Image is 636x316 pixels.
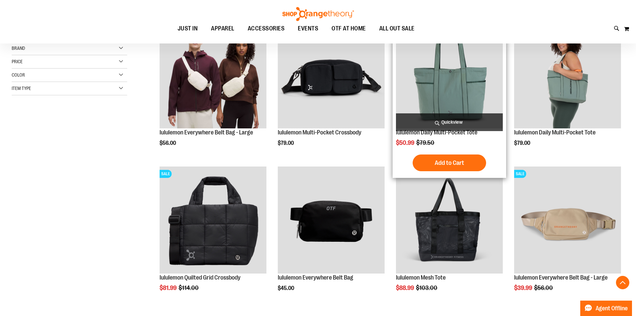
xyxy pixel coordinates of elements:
div: product [393,18,506,178]
a: lululemon Everywhere Belt Bag [278,167,385,275]
span: $79.00 [278,140,295,146]
span: ALL OUT SALE [379,21,415,36]
a: lululemon Multi-Pocket Crossbody [278,21,385,129]
a: Product image for lululemon Mesh ToteSALESALE [396,167,503,275]
span: $39.99 [514,285,533,291]
span: $79.50 [416,139,435,146]
a: Main view of 2024 Convention lululemon Daily Multi-Pocket Tote [514,21,621,129]
img: lululemon Daily Multi-Pocket Tote [396,21,503,128]
a: lululemon Daily Multi-Pocket ToteSALESALE [396,21,503,129]
img: Product image for lululemon Mesh Tote [396,167,503,274]
img: Main view of 2024 Convention lululemon Daily Multi-Pocket Tote [514,21,621,128]
img: Shop Orangetheory [281,7,355,21]
a: lululemon Quilted Grid CrossbodySALESALE [160,167,266,275]
a: lululemon Multi-Pocket Crossbody [278,129,361,136]
div: product [274,18,388,163]
div: product [156,18,270,163]
div: product [393,163,506,308]
span: ACCESSORIES [248,21,285,36]
a: lululemon Everywhere Belt Bag - Large [514,274,608,281]
span: Add to Cart [435,159,464,167]
button: Back To Top [616,276,629,289]
div: product [511,18,624,163]
span: Agent Offline [596,305,628,312]
img: lululemon Everywhere Belt Bag - Large [160,21,266,128]
div: product [156,163,270,308]
span: $103.00 [416,285,438,291]
span: APPAREL [211,21,234,36]
a: lululemon Daily Multi-Pocket Tote [514,129,596,136]
a: lululemon Mesh Tote [396,274,446,281]
a: lululemon Everywhere Belt Bag [278,274,353,281]
a: lululemon Everywhere Belt Bag - Large [160,129,253,136]
img: lululemon Multi-Pocket Crossbody [278,21,385,128]
img: lululemon Quilted Grid Crossbody [160,167,266,274]
a: lululemon Quilted Grid Crossbody [160,274,240,281]
button: Agent Offline [580,301,632,316]
a: Product image for lululemon Everywhere Belt Bag LargeSALESALE [514,167,621,275]
span: $45.00 [278,285,295,291]
span: $114.00 [179,285,200,291]
a: lululemon Daily Multi-Pocket Tote [396,129,477,136]
span: $81.99 [160,285,178,291]
span: OTF AT HOME [332,21,366,36]
span: EVENTS [298,21,318,36]
button: Add to Cart [413,154,486,171]
span: $56.00 [534,285,554,291]
a: lululemon Everywhere Belt Bag - LargeNEWNEW [160,21,266,129]
span: $79.00 [514,140,531,146]
div: product [511,163,624,308]
span: Price [12,59,23,64]
div: product [274,163,388,308]
span: SALE [160,170,172,178]
img: Product image for lululemon Everywhere Belt Bag Large [514,167,621,274]
img: lululemon Everywhere Belt Bag [278,167,385,274]
span: $56.00 [160,140,177,146]
span: $50.99 [396,139,415,146]
span: JUST IN [178,21,198,36]
a: Quickview [396,113,503,131]
span: Item Type [12,86,31,91]
span: Color [12,72,25,78]
span: $88.99 [396,285,415,291]
span: Brand [12,45,25,51]
span: SALE [514,170,526,178]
